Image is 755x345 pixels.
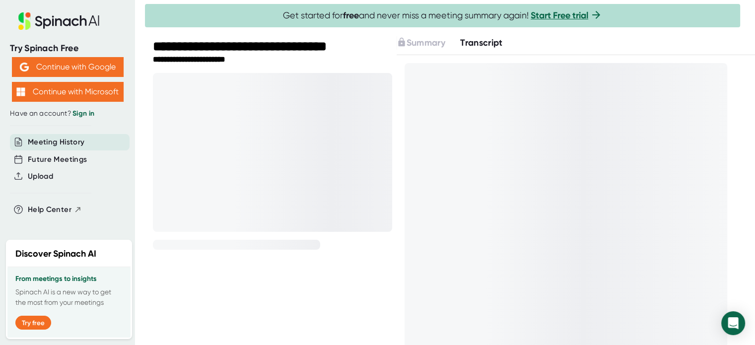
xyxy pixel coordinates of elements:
[721,311,745,335] div: Open Intercom Messenger
[72,109,94,118] a: Sign in
[28,171,53,182] button: Upload
[397,36,445,50] button: Summary
[15,287,123,308] p: Spinach AI is a new way to get the most from your meetings
[10,109,125,118] div: Have an account?
[10,43,125,54] div: Try Spinach Free
[12,57,124,77] button: Continue with Google
[460,37,503,48] span: Transcript
[460,36,503,50] button: Transcript
[12,82,124,102] button: Continue with Microsoft
[407,37,445,48] span: Summary
[531,10,588,21] a: Start Free trial
[20,63,29,71] img: Aehbyd4JwY73AAAAAElFTkSuQmCC
[343,10,359,21] b: free
[28,154,87,165] button: Future Meetings
[15,275,123,283] h3: From meetings to insights
[28,137,84,148] button: Meeting History
[28,204,71,215] span: Help Center
[28,204,82,215] button: Help Center
[283,10,602,21] span: Get started for and never miss a meeting summary again!
[15,247,96,261] h2: Discover Spinach AI
[15,316,51,330] button: Try free
[397,36,460,50] div: Upgrade to access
